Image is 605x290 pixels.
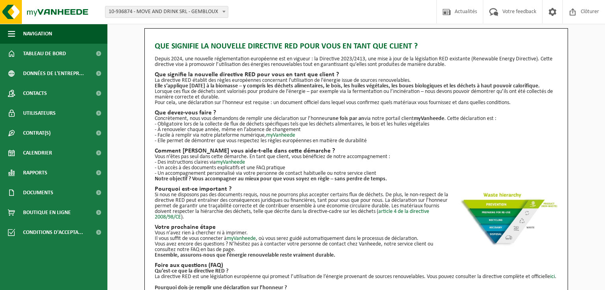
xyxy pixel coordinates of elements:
p: - Obligatoire lors de la collecte de flux de déchets spécifiques tels que les déchets alimentaire... [155,122,558,127]
p: - Un accompagnement personnalisé via votre personne de contact habituelle ou notre service client [155,171,558,176]
p: - Facile à remplir via notre plateforme numérique, [155,133,558,138]
p: Depuis 2024, une nouvelle réglementation européenne est en vigueur : la Directive 2023/2413, une ... [155,56,558,68]
span: Conditions d'accepta... [23,222,83,242]
span: Données de l'entrepr... [23,64,84,83]
p: - Un accès à des documents explicatifs et une FAQ pratique [155,165,558,171]
a: myVanheede [266,132,295,138]
span: Contrat(s) [23,123,51,143]
b: Ensemble, assurons-nous que l’énergie renouvelable reste vraiment durable. [155,252,335,258]
p: La directive RED est une législation européenne qui promeut l’utilisation de l’énergie provenant ... [155,274,558,280]
strong: Elle s’applique [DATE] à la biomasse – y compris les déchets alimentaires, le bois, les huiles vé... [155,83,540,89]
p: Si nous ne disposons pas des documents requis, nous ne pourrons plus accepter certains flux de dé... [155,192,558,220]
span: Calendrier [23,143,52,163]
p: Pour cela, une déclaration sur l’honneur est requise : un document officiel dans lequel vous conf... [155,100,558,106]
span: Boutique en ligne [23,203,71,222]
strong: myVanheede [414,116,444,122]
p: - Elle permet de démontrer que vous respectez les règles européennes en matière de durabilité [155,138,558,144]
strong: une fois par an [329,116,364,122]
strong: Notre objectif ? Vous accompagner au mieux pour que vous soyez en règle – sans perdre de temps. [155,176,387,182]
p: Vous n’êtes pas seul dans cette démarche. En tant que client, vous bénéficiez de notre accompagne... [155,154,558,160]
span: Rapports [23,163,47,183]
h2: Pourquoi est-ce important ? [155,186,558,192]
span: 10-936874 - MOVE AND DRINK SRL - GEMBLOUX [105,6,228,17]
h2: Que devez-vous faire ? [155,110,558,116]
p: La directive RED établit des règles européennes concernant l'utilisation de l'énergie issue de so... [155,78,558,83]
p: Vous avez encore des questions ? N’hésitez pas à contacter votre personne de contact chez Vanheed... [155,242,558,253]
span: Contacts [23,83,47,103]
h2: Que signifie la nouvelle directive RED pour vous en tant que client ? [155,72,558,78]
a: myVanheede [227,236,256,242]
b: Qu’est-ce que la directive RED ? [155,268,228,274]
h2: Comment [PERSON_NAME] vous aide-t-elle dans cette démarche ? [155,148,558,154]
h2: Votre prochaine étape [155,224,558,230]
p: - À renouveler chaque année, même en l’absence de changement [155,127,558,133]
span: 10-936874 - MOVE AND DRINK SRL - GEMBLOUX [105,6,228,18]
span: Documents [23,183,53,203]
p: Lorsque ces flux de déchets sont valorisés pour produire de l’énergie – par exemple via la fermen... [155,89,558,100]
span: Utilisateurs [23,103,56,123]
a: ici [550,274,555,280]
span: Tableau de bord [23,44,66,64]
p: - Des instructions claires via [155,160,558,165]
h2: Foire aux questions (FAQ) [155,262,558,269]
p: Vous n’avez rien à chercher ni à imprimer. Il vous suffit de vous connecter à , où vous serez gui... [155,230,558,242]
a: article 4 de la directive 2008/98/CE [155,209,429,220]
span: Navigation [23,24,52,44]
a: myVanheede [216,159,245,165]
span: Que signifie la nouvelle directive RED pour vous en tant que client ? [155,41,418,52]
p: Concrètement, nous vous demandons de remplir une déclaration sur l’honneur via notre portail clie... [155,116,558,122]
